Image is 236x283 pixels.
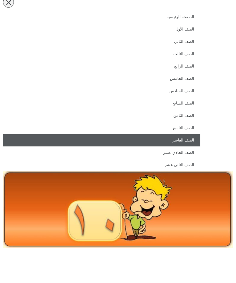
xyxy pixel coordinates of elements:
a: الصف التاسع [3,122,200,134]
a: الصف السابع [3,97,200,109]
a: الصف الرابع [3,60,200,72]
a: الصف الثالث [3,48,200,60]
a: الصف الثاني عشر [3,159,200,171]
a: الصف الخامس [3,72,200,85]
a: الصف الثامن [3,109,200,122]
a: الصف السادس [3,85,200,97]
a: الصف الثاني [3,35,200,48]
a: الصف العاشر [3,134,200,146]
a: الصف الحادي عشر [3,146,200,159]
a: الصف الأول [3,23,200,35]
a: الصفحة الرئيسية [3,11,200,23]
